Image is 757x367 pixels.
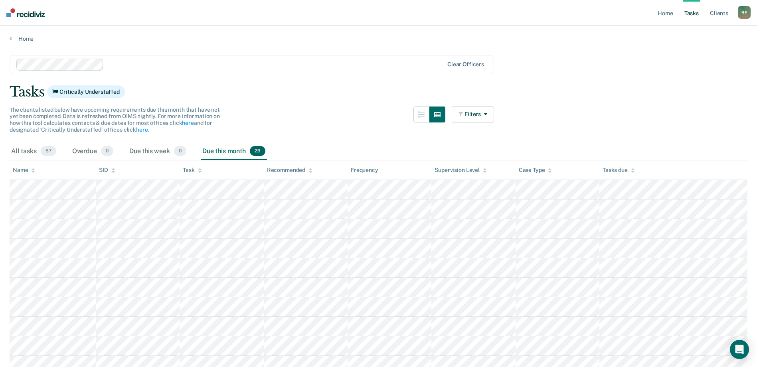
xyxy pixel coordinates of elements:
[182,120,194,126] a: here
[10,143,58,160] div: All tasks57
[101,146,113,156] span: 0
[10,35,747,42] a: Home
[10,84,747,100] div: Tasks
[351,167,378,174] div: Frequency
[71,143,115,160] div: Overdue0
[136,126,148,133] a: here
[250,146,265,156] span: 29
[603,167,635,174] div: Tasks due
[47,85,125,98] span: Critically Understaffed
[13,167,35,174] div: Name
[201,143,267,160] div: Due this month29
[174,146,186,156] span: 0
[738,6,751,19] button: RF
[183,167,202,174] div: Task
[99,167,115,174] div: SID
[41,146,56,156] span: 57
[128,143,188,160] div: Due this week0
[267,167,312,174] div: Recommended
[730,340,749,359] div: Open Intercom Messenger
[435,167,487,174] div: Supervision Level
[738,6,751,19] div: R F
[10,107,220,133] span: The clients listed below have upcoming requirements due this month that have not yet been complet...
[447,61,484,68] div: Clear officers
[519,167,552,174] div: Case Type
[452,107,494,122] button: Filters
[6,8,45,17] img: Recidiviz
